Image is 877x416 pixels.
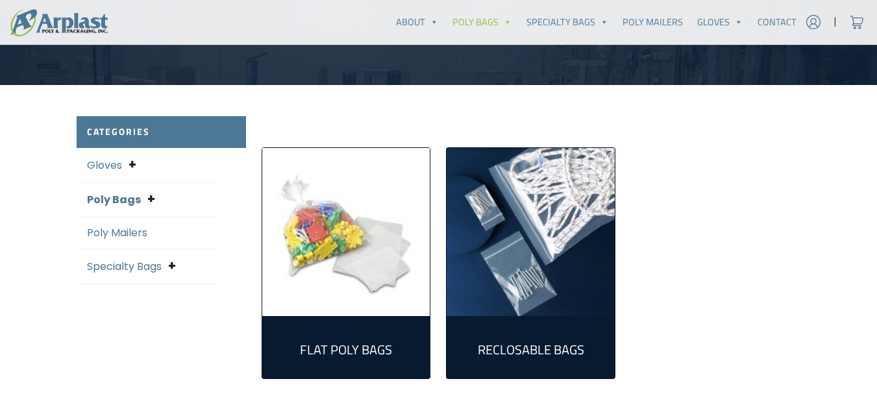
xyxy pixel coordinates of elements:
[445,9,519,35] a: Poly Bags
[262,148,430,316] img: Flat Poly Bags
[273,326,420,368] a: Visit product category Flat Poly Bags
[87,192,141,207] a: Poly Bags
[389,9,445,35] a: About
[87,158,122,173] a: Gloves
[690,9,750,35] a: Gloves
[10,8,108,36] img: logo
[77,116,246,148] h2: Categories
[273,342,420,358] h2: Flat Poly Bags
[519,9,615,35] a: Specialty Bags
[457,326,604,368] a: Visit product category Reclosable Bags
[834,14,837,30] span: |
[262,148,430,316] a: Visit product category Flat Poly Bags
[87,225,147,240] a: Poly Mailers
[750,9,804,35] a: Contact
[87,259,162,274] a: Specialty Bags
[615,9,690,35] a: Poly Mailers
[447,148,615,316] img: Reclosable Bags
[447,148,615,316] a: Visit product category Reclosable Bags
[457,342,604,358] h2: Reclosable Bags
